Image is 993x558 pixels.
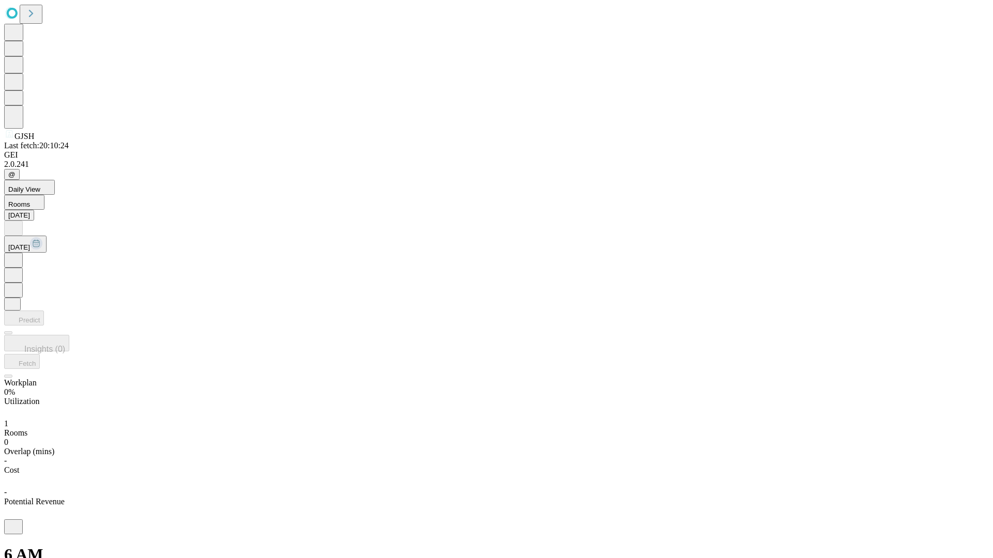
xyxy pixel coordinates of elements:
span: Last fetch: 20:10:24 [4,141,69,150]
span: Overlap (mins) [4,447,54,456]
span: 0% [4,388,15,396]
span: GJSH [14,132,34,141]
span: Rooms [4,428,27,437]
span: Workplan [4,378,37,387]
button: [DATE] [4,210,34,221]
span: 0 [4,438,8,446]
span: Potential Revenue [4,497,65,506]
div: 2.0.241 [4,160,989,169]
button: Rooms [4,195,44,210]
button: Predict [4,311,44,326]
button: Daily View [4,180,55,195]
span: @ [8,171,16,178]
span: Daily View [8,185,40,193]
span: Rooms [8,200,30,208]
span: - [4,488,7,497]
button: @ [4,169,20,180]
span: Cost [4,466,19,474]
span: Utilization [4,397,39,406]
span: Insights (0) [24,345,65,353]
div: GEI [4,150,989,160]
span: - [4,456,7,465]
button: Fetch [4,354,40,369]
span: 1 [4,419,8,428]
span: [DATE] [8,243,30,251]
button: Insights (0) [4,335,69,351]
button: [DATE] [4,236,47,253]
